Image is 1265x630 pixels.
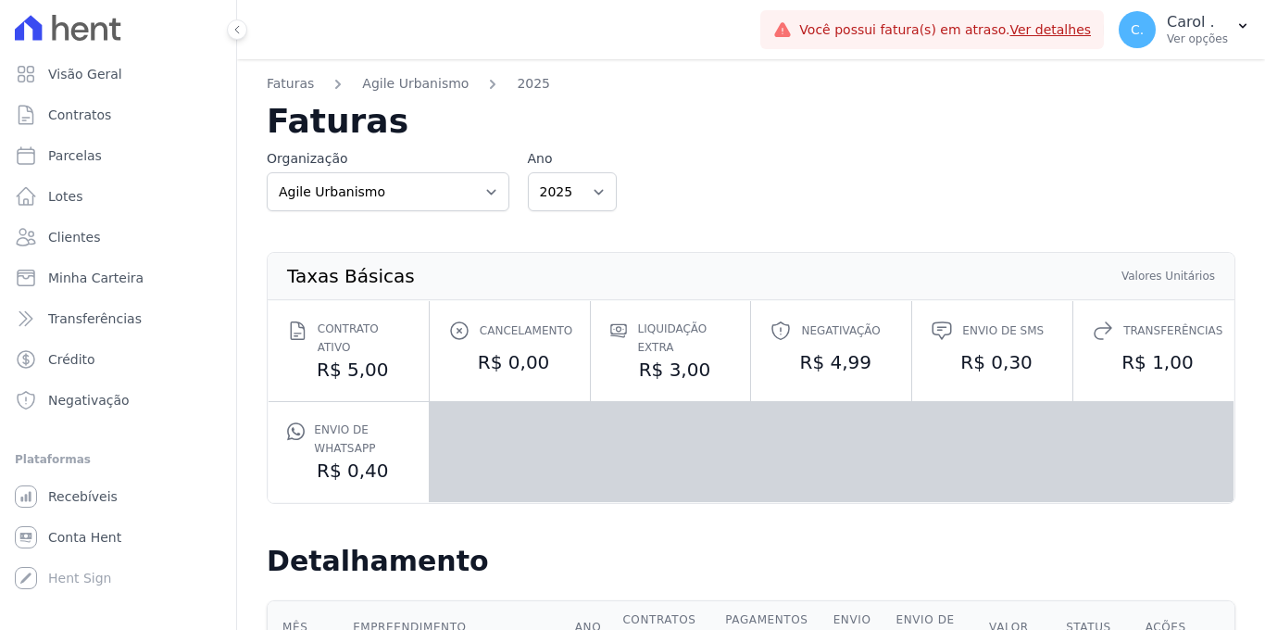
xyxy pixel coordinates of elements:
[287,458,410,484] dd: R$ 0,40
[1167,13,1228,31] p: Carol .
[318,320,410,357] span: Contrato ativo
[1104,4,1265,56] button: C. Carol . Ver opções
[1092,349,1215,375] dd: R$ 1,00
[267,74,314,94] a: Faturas
[267,105,1235,138] h2: Faturas
[267,74,1235,105] nav: Breadcrumb
[48,228,100,246] span: Clientes
[48,269,144,287] span: Minha Carteira
[7,178,229,215] a: Lotes
[770,349,893,375] dd: R$ 4,99
[1123,321,1222,340] span: Transferências
[48,391,130,409] span: Negativação
[48,65,122,83] span: Visão Geral
[267,149,509,169] label: Organização
[448,349,571,375] dd: R$ 0,00
[7,519,229,556] a: Conta Hent
[7,96,229,133] a: Contratos
[1131,23,1144,36] span: C.
[7,219,229,256] a: Clientes
[7,137,229,174] a: Parcelas
[286,268,416,284] th: Taxas Básicas
[48,528,121,547] span: Conta Hent
[48,187,83,206] span: Lotes
[15,448,221,471] div: Plataformas
[48,146,102,165] span: Parcelas
[7,56,229,93] a: Visão Geral
[267,545,1235,578] h2: Detalhamento
[48,487,118,506] span: Recebíveis
[1121,268,1216,284] th: Valores Unitários
[48,309,142,328] span: Transferências
[287,357,410,383] dd: R$ 5,00
[314,421,409,458] span: Envio de Whatsapp
[528,149,617,169] label: Ano
[362,74,469,94] a: Agile Urbanismo
[7,341,229,378] a: Crédito
[1167,31,1228,46] p: Ver opções
[48,350,95,369] span: Crédito
[1009,22,1091,37] a: Ver detalhes
[7,478,229,515] a: Recebíveis
[637,320,732,357] span: Liquidação extra
[517,74,550,94] a: 2025
[7,382,229,419] a: Negativação
[799,20,1091,40] span: Você possui fatura(s) em atraso.
[480,321,572,340] span: Cancelamento
[801,321,880,340] span: Negativação
[48,106,111,124] span: Contratos
[931,349,1054,375] dd: R$ 0,30
[609,357,733,383] dd: R$ 3,00
[7,259,229,296] a: Minha Carteira
[962,321,1044,340] span: Envio de SMS
[7,300,229,337] a: Transferências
